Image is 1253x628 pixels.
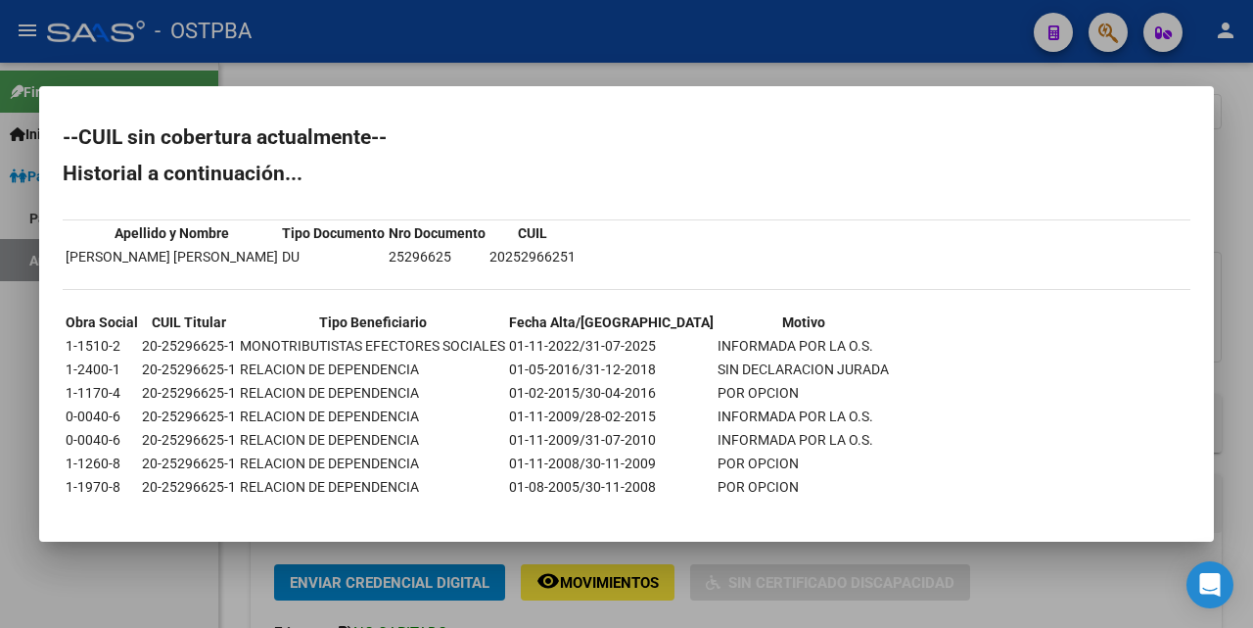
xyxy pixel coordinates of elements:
[141,312,237,333] th: CUIL Titular
[63,164,1190,183] h2: Historial a continuación...
[239,406,506,427] td: RELACION DE DEPENDENCIA
[239,453,506,474] td: RELACION DE DEPENDENCIA
[508,335,715,357] td: 01-11-2022/31-07-2025
[717,406,890,427] td: INFORMADA POR LA O.S.
[141,335,237,357] td: 20-25296625-1
[508,359,715,380] td: 01-05-2016/31-12-2018
[65,406,139,427] td: 0-0040-6
[65,476,139,498] td: 1-1970-8
[508,429,715,451] td: 01-11-2009/31-07-2010
[141,429,237,451] td: 20-25296625-1
[717,429,890,451] td: INFORMADA POR LA O.S.
[239,429,506,451] td: RELACION DE DEPENDENCIA
[239,335,506,357] td: MONOTRIBUTISTAS EFECTORES SOCIALES
[1186,561,1233,608] div: Open Intercom Messenger
[508,312,715,333] th: Fecha Alta/[GEOGRAPHIC_DATA]
[717,453,890,474] td: POR OPCION
[508,453,715,474] td: 01-11-2008/30-11-2009
[508,406,715,427] td: 01-11-2009/28-02-2015
[65,246,279,267] td: [PERSON_NAME] [PERSON_NAME]
[65,453,139,474] td: 1-1260-8
[65,335,139,357] td: 1-1510-2
[65,359,139,380] td: 1-2400-1
[488,222,577,244] th: CUIL
[508,382,715,404] td: 01-02-2015/30-04-2016
[239,359,506,380] td: RELACION DE DEPENDENCIA
[141,453,237,474] td: 20-25296625-1
[239,312,506,333] th: Tipo Beneficiario
[239,382,506,404] td: RELACION DE DEPENDENCIA
[63,127,1190,147] h2: --CUIL sin cobertura actualmente--
[508,476,715,498] td: 01-08-2005/30-11-2008
[281,222,386,244] th: Tipo Documento
[281,246,386,267] td: DU
[717,312,890,333] th: Motivo
[488,246,577,267] td: 20252966251
[141,476,237,498] td: 20-25296625-1
[141,359,237,380] td: 20-25296625-1
[65,222,279,244] th: Apellido y Nombre
[65,312,139,333] th: Obra Social
[239,476,506,498] td: RELACION DE DEPENDENCIA
[388,246,487,267] td: 25296625
[717,476,890,498] td: POR OPCION
[141,382,237,404] td: 20-25296625-1
[717,382,890,404] td: POR OPCION
[65,382,139,404] td: 1-1170-4
[717,335,890,357] td: INFORMADA POR LA O.S.
[141,406,237,427] td: 20-25296625-1
[65,429,139,451] td: 0-0040-6
[717,359,890,380] td: SIN DECLARACION JURADA
[388,222,487,244] th: Nro Documento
